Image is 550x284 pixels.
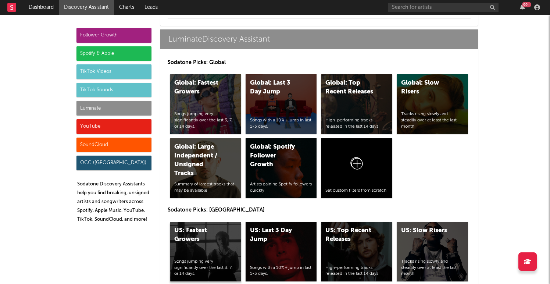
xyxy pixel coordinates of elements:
div: Global: Top Recent Releases [325,79,375,96]
div: Songs jumping very significantly over the last 3, 7, or 14 days. [174,259,237,277]
div: SoundCloud [76,138,151,152]
a: Set custom filters from scratch. [321,138,392,198]
div: US: Top Recent Releases [325,226,375,244]
div: Summary of largest tracks that may be available. [174,181,237,194]
div: US: Last 3 Day Jump [250,226,300,244]
div: Global: Large Independent / Unsigned Tracks [174,143,224,178]
div: TikTok Videos [76,64,151,79]
div: Songs jumping very significantly over the last 3, 7, or 14 days. [174,111,237,129]
a: Global: Large Independent / Unsigned TracksSummary of largest tracks that may be available. [170,138,241,198]
div: US: Slow Risers [401,226,451,235]
p: Sodatone Discovery Assistants help you find breaking, unsigned artists and songwriters across Spo... [77,180,151,224]
div: Global: Last 3 Day Jump [250,79,300,96]
p: Sodatone Picks: Global [168,58,471,67]
a: US: Slow RisersTracks rising slowly and steadily over at least the last month. [397,222,468,281]
div: High-performing tracks released in the last 14 days. [325,117,388,130]
div: Songs with a 10%+ jump in last 1-3 days. [250,265,312,277]
p: Sodatone Picks: [GEOGRAPHIC_DATA] [168,206,471,214]
input: Search for artists [388,3,499,12]
a: Global: Spotify Follower GrowthArtists gaining Spotify followers quickly. [246,138,317,198]
a: US: Top Recent ReleasesHigh-performing tracks released in the last 14 days. [321,222,392,281]
div: Global: Fastest Growers [174,79,224,96]
div: Artists gaining Spotify followers quickly. [250,181,312,194]
a: Global: Slow RisersTracks rising slowly and steadily over at least the last month. [397,74,468,134]
a: Global: Top Recent ReleasesHigh-performing tracks released in the last 14 days. [321,74,392,134]
div: YouTube [76,119,151,134]
div: Tracks rising slowly and steadily over at least the last month. [401,111,464,129]
div: Songs with a 10%+ jump in last 1-3 days. [250,117,312,130]
div: Luminate [76,101,151,116]
a: Global: Last 3 Day JumpSongs with a 10%+ jump in last 1-3 days. [246,74,317,134]
div: Spotify & Apple [76,46,151,61]
div: OCC ([GEOGRAPHIC_DATA]) [76,156,151,170]
a: US: Last 3 Day JumpSongs with a 10%+ jump in last 1-3 days. [246,222,317,281]
div: Set custom filters from scratch. [325,188,388,194]
div: 99 + [522,2,531,7]
a: LuminateDiscovery Assistant [160,29,478,49]
a: Global: Fastest GrowersSongs jumping very significantly over the last 3, 7, or 14 days. [170,74,241,134]
button: 99+ [520,4,525,10]
div: US: Fastest Growers [174,226,224,244]
div: Follower Growth [76,28,151,43]
div: Global: Slow Risers [401,79,451,96]
div: Tracks rising slowly and steadily over at least the last month. [401,259,464,277]
div: Global: Spotify Follower Growth [250,143,300,169]
a: US: Fastest GrowersSongs jumping very significantly over the last 3, 7, or 14 days. [170,222,241,281]
div: High-performing tracks released in the last 14 days. [325,265,388,277]
div: TikTok Sounds [76,83,151,97]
